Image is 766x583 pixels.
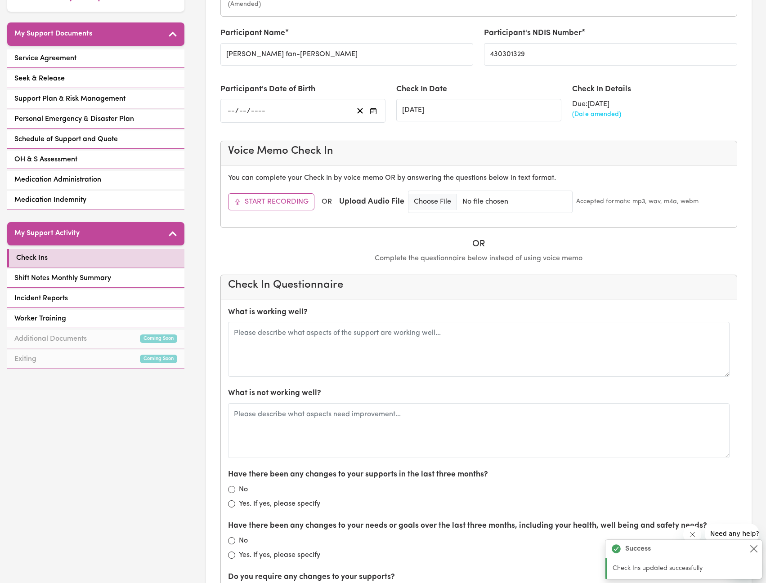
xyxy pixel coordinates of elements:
span: OR [322,196,332,207]
span: Medication Indemnity [14,195,86,205]
label: Yes. If yes, please specify [239,550,320,561]
span: / [247,107,251,115]
iframe: Message from company [705,524,759,543]
span: Incident Reports [14,293,68,304]
span: Medication Administration [14,174,101,185]
button: Start Recording [228,193,314,210]
small: Coming Soon [140,334,177,343]
label: Do you require any changes to your supports? [228,571,395,583]
span: Personal Emergency & Disaster Plan [14,114,134,125]
span: Seek & Release [14,73,65,84]
span: Need any help? [5,6,54,13]
a: Service Agreement [7,49,184,68]
p: Check Ins updated successfully [613,564,757,574]
h4: Voice Memo Check In [228,145,730,158]
iframe: Close message [683,525,701,543]
button: Close [748,543,759,554]
a: Check Ins [7,249,184,267]
label: Have there been any changes to your supports in the last three months? [228,469,488,481]
small: Coming Soon [140,355,177,363]
label: Check In Details [572,84,631,95]
span: Support Plan & Risk Management [14,93,125,104]
button: My Support Activity [7,222,184,245]
p: You can complete your Check In by voice memo OR by answering the questions below in text format. [228,173,730,183]
strong: Success [625,543,651,554]
input: ---- [251,105,266,117]
span: Check Ins [16,253,48,263]
div: (Date amended) [572,110,737,119]
label: No [239,484,248,495]
label: Participant Name [220,27,285,39]
a: Medication Administration [7,171,184,189]
span: Additional Documents [14,334,87,344]
input: -- [239,105,247,117]
label: Participant's Date of Birth [220,84,315,95]
h5: My Support Activity [14,229,80,238]
span: Shift Notes Monthly Summary [14,273,111,284]
label: No [239,535,248,546]
a: Worker Training [7,310,184,328]
small: Accepted formats: mp3, wav, m4a, webm [576,197,699,206]
div: Due: [DATE] [572,99,737,110]
label: Yes. If yes, please specify [239,498,320,509]
a: ExitingComing Soon [7,350,184,369]
button: My Support Documents [7,22,184,46]
a: Support Plan & Risk Management [7,90,184,108]
label: Have there been any changes to your needs or goals over the last three months, including your hea... [228,520,707,532]
span: Service Agreement [14,53,76,64]
a: Medication Indemnity [7,191,184,209]
label: What is not working well? [228,387,321,399]
span: Worker Training [14,313,66,324]
label: Participant's NDIS Number [484,27,582,39]
h5: My Support Documents [14,30,92,38]
h4: Check In Questionnaire [228,279,730,292]
label: Check In Date [396,84,447,95]
h5: OR [220,239,737,249]
span: Schedule of Support and Quote [14,134,118,145]
a: OH & S Assessment [7,151,184,169]
input: -- [227,105,235,117]
p: Complete the questionnaire below instead of using voice memo [220,253,737,264]
span: / [235,107,239,115]
a: Shift Notes Monthly Summary [7,269,184,288]
label: What is working well? [228,307,308,318]
a: Seek & Release [7,70,184,88]
span: OH & S Assessment [14,154,77,165]
a: Personal Emergency & Disaster Plan [7,110,184,129]
label: Upload Audio File [339,196,404,208]
a: Schedule of Support and Quote [7,130,184,149]
a: Incident Reports [7,289,184,308]
span: Exiting [14,354,36,365]
a: Additional DocumentsComing Soon [7,330,184,348]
